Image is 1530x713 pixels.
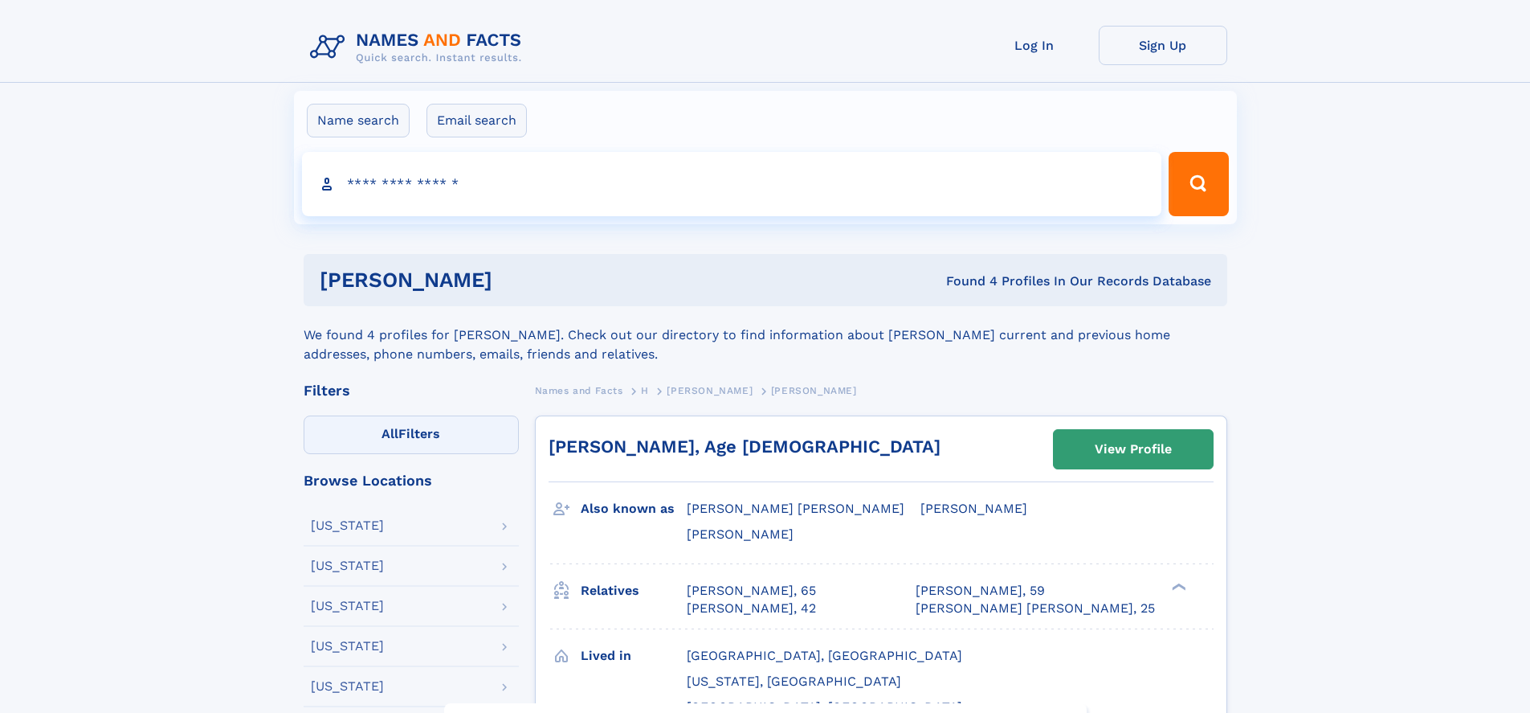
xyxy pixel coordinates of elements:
[641,380,649,400] a: H
[687,648,962,663] span: [GEOGRAPHIC_DATA], [GEOGRAPHIC_DATA]
[667,385,753,396] span: [PERSON_NAME]
[302,152,1162,216] input: search input
[1095,431,1172,468] div: View Profile
[311,559,384,572] div: [US_STATE]
[581,495,687,522] h3: Also known as
[1168,581,1187,592] div: ❯
[1099,26,1227,65] a: Sign Up
[304,26,535,69] img: Logo Names and Facts
[719,272,1211,290] div: Found 4 Profiles In Our Records Database
[581,577,687,604] h3: Relatives
[549,436,940,457] a: [PERSON_NAME], Age [DEMOGRAPHIC_DATA]
[687,527,794,542] span: [PERSON_NAME]
[304,306,1227,364] div: We found 4 profiles for [PERSON_NAME]. Check out our directory to find information about [PERSON_...
[311,600,384,613] div: [US_STATE]
[311,519,384,532] div: [US_STATE]
[307,104,410,137] label: Name search
[535,380,623,400] a: Names and Facts
[970,26,1099,65] a: Log In
[304,473,519,488] div: Browse Locations
[916,582,1045,600] a: [PERSON_NAME], 59
[687,600,816,617] a: [PERSON_NAME], 42
[311,640,384,653] div: [US_STATE]
[667,380,753,400] a: [PERSON_NAME]
[381,426,398,441] span: All
[916,600,1155,617] a: [PERSON_NAME] [PERSON_NAME], 25
[581,642,687,670] h3: Lived in
[304,383,519,398] div: Filters
[311,680,384,693] div: [US_STATE]
[320,270,720,290] h1: [PERSON_NAME]
[1054,430,1213,469] a: View Profile
[687,501,904,516] span: [PERSON_NAME] [PERSON_NAME]
[771,385,857,396] span: [PERSON_NAME]
[920,501,1027,516] span: [PERSON_NAME]
[687,582,816,600] a: [PERSON_NAME], 65
[1169,152,1228,216] button: Search Button
[641,385,649,396] span: H
[426,104,527,137] label: Email search
[687,674,901,689] span: [US_STATE], [GEOGRAPHIC_DATA]
[304,416,519,454] label: Filters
